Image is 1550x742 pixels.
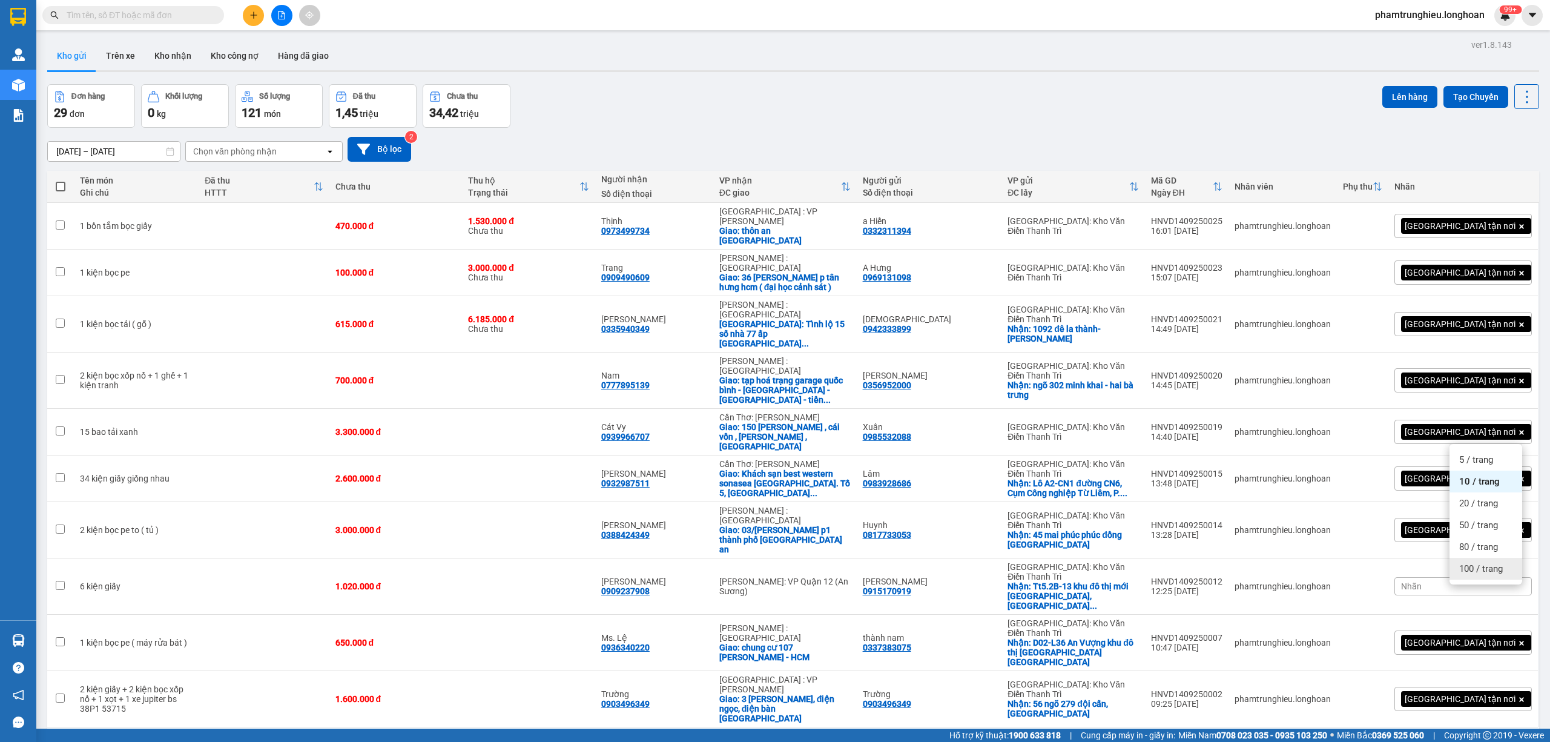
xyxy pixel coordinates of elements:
[423,84,510,128] button: Chưa thu34,42 triệu
[205,188,313,197] div: HTTT
[193,145,277,157] div: Chọn văn phòng nhận
[1372,730,1424,740] strong: 0369 525 060
[719,319,851,348] div: Giao: Tỉnh lộ 15 số nhà 77 ấp chợ củ xã an nhơn tây huyện củ chi tphcm
[13,662,24,674] span: question-circle
[863,422,996,432] div: Xuân
[1522,5,1543,26] button: caret-down
[601,273,650,282] div: 0909490609
[80,176,193,185] div: Tên món
[719,643,851,662] div: Giao: chung cư 107 Trương Định Võ Thị Sáu - HCM
[1007,305,1139,324] div: [GEOGRAPHIC_DATA]: Kho Văn Điển Thanh Trì
[1151,371,1222,380] div: HNVD1409250020
[335,694,457,704] div: 1.600.000 đ
[1151,469,1222,479] div: HNVD1409250015
[468,176,579,185] div: Thu hộ
[468,263,589,282] div: Chưa thu
[1235,427,1331,437] div: phamtrunghieu.longhoan
[601,479,650,488] div: 0932987511
[863,530,911,540] div: 0817733053
[1151,643,1222,652] div: 10:47 [DATE]
[12,79,25,91] img: warehouse-icon
[601,380,650,390] div: 0777895139
[335,105,358,120] span: 1,45
[1151,479,1222,488] div: 13:48 [DATE]
[1405,267,1515,278] span: [GEOGRAPHIC_DATA] tận nơi
[80,684,193,714] div: 2 kiện giấy + 2 kiện bọc xốp nổ + 1 xọt + 1 xe jupiter bs 38P1 53715
[80,188,193,197] div: Ghi chú
[601,699,650,709] div: 0903496349
[277,11,286,19] span: file-add
[335,638,457,648] div: 650.000 đ
[601,371,707,380] div: Nam
[1433,729,1435,742] span: |
[863,226,911,236] div: 0332311394
[201,41,268,70] button: Kho công nợ
[1527,10,1538,21] span: caret-down
[719,207,851,226] div: [GEOGRAPHIC_DATA] : VP [PERSON_NAME]
[719,525,851,554] div: Giao: 03/hồ văn long p1 thành phố tân an long an
[148,105,154,120] span: 0
[1007,618,1139,638] div: [GEOGRAPHIC_DATA]: Kho Văn Điển Thanh Trì
[1145,171,1228,203] th: Toggle SortBy
[1081,729,1175,742] span: Cung cấp máy in - giấy in:
[1235,182,1331,191] div: Nhân viên
[50,11,59,19] span: search
[719,412,851,422] div: Cần Thơ: [PERSON_NAME]
[1007,361,1139,380] div: [GEOGRAPHIC_DATA]: Kho Văn Điển Thanh Trì
[719,176,841,185] div: VP nhận
[713,171,857,203] th: Toggle SortBy
[719,675,851,694] div: [GEOGRAPHIC_DATA] : VP [PERSON_NAME]
[1449,444,1522,585] ul: Menu
[1459,519,1498,531] span: 50 / trang
[601,216,707,226] div: Thịnh
[863,520,996,530] div: Huynh
[1216,730,1327,740] strong: 0708 023 035 - 0935 103 250
[1382,86,1437,108] button: Lên hàng
[71,92,105,101] div: Đơn hàng
[1151,263,1222,273] div: HNVD1409250023
[205,176,313,185] div: Đã thu
[1151,530,1222,540] div: 13:28 [DATE]
[1151,689,1222,699] div: HNVD1409250002
[268,41,338,70] button: Hàng đã giao
[1405,319,1515,330] span: [GEOGRAPHIC_DATA] tận nơi
[601,432,650,442] div: 0939966707
[1007,511,1139,530] div: [GEOGRAPHIC_DATA]: Kho Văn Điển Thanh Trì
[719,506,851,525] div: [PERSON_NAME] : [GEOGRAPHIC_DATA]
[1235,474,1331,483] div: phamtrunghieu.longhoan
[325,147,335,156] svg: open
[1330,733,1334,738] span: ⚪️
[80,268,193,277] div: 1 kiện bọc pe
[601,469,707,479] div: Nguyễn Minh Lợi
[1235,376,1331,385] div: phamtrunghieu.longhoan
[601,643,650,652] div: 0936340220
[601,422,707,432] div: Cát Vy
[1405,375,1515,386] span: [GEOGRAPHIC_DATA] tận nơi
[157,109,166,119] span: kg
[70,109,85,119] span: đơn
[80,525,193,535] div: 2 kiện bọc pe to ( tủ )
[1151,699,1222,709] div: 09:25 [DATE]
[1151,577,1222,586] div: HNVD1409250012
[863,432,911,442] div: 0985532088
[719,623,851,643] div: [PERSON_NAME] : [GEOGRAPHIC_DATA]
[601,314,707,324] div: Minh Kiệt
[80,474,193,483] div: 34 kiện giấy giống nhau
[1151,216,1222,226] div: HNVD1409250025
[719,577,851,596] div: [PERSON_NAME]: VP Quận 12 (An Sương)
[12,634,25,647] img: warehouse-icon
[863,479,911,488] div: 0983928686
[80,371,193,390] div: 2 kiện bọc xốp nổ + 1 ghế + 1 kiện tranh
[1459,541,1498,553] span: 80 / trang
[1405,694,1515,704] span: [GEOGRAPHIC_DATA] tận nơi
[1007,638,1139,667] div: Nhận: D02-L36 An Vượng khu đô thị Dương Nội quận Hà Đông
[1151,176,1213,185] div: Mã GD
[80,221,193,231] div: 1 bồn tắm bọc giấy
[1007,562,1139,581] div: [GEOGRAPHIC_DATA]: Kho Văn Điển Thanh Trì
[67,8,209,22] input: Tìm tên, số ĐT hoặc mã đơn
[1007,380,1139,400] div: Nhận: ngõ 302 minh khai - hai bà trưng
[949,729,1061,742] span: Hỗ trợ kỹ thuật:
[863,469,996,479] div: Lâm
[823,395,831,405] span: ...
[335,221,457,231] div: 470.000 đ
